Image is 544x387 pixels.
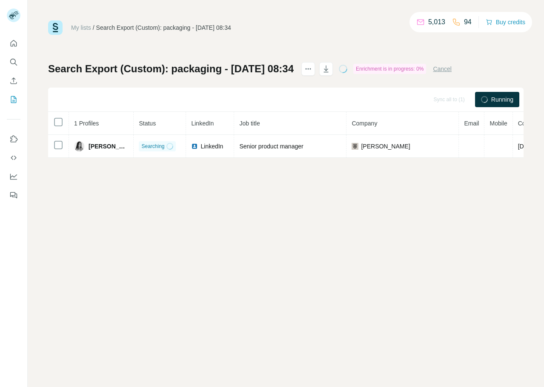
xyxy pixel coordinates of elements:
[352,143,358,150] img: company-logo
[7,188,20,203] button: Feedback
[464,120,479,127] span: Email
[74,141,84,151] img: Avatar
[7,36,20,51] button: Quick start
[239,120,260,127] span: Job title
[74,120,99,127] span: 1 Profiles
[96,23,231,32] div: Search Export (Custom): packaging - [DATE] 08:34
[7,169,20,184] button: Dashboard
[7,92,20,107] button: My lists
[48,20,63,35] img: Surfe Logo
[71,24,91,31] a: My lists
[239,143,303,150] span: Senior product manager
[428,17,445,27] p: 5,013
[48,62,294,76] h1: Search Export (Custom): packaging - [DATE] 08:34
[486,16,525,28] button: Buy credits
[7,131,20,147] button: Use Surfe on LinkedIn
[141,142,164,150] span: Searching
[352,120,377,127] span: Company
[464,17,472,27] p: 94
[191,143,198,150] img: LinkedIn logo
[191,120,214,127] span: LinkedIn
[433,65,452,73] button: Cancel
[490,120,507,127] span: Mobile
[139,120,156,127] span: Status
[7,54,20,70] button: Search
[93,23,94,32] li: /
[7,73,20,88] button: Enrich CSV
[353,64,426,74] div: Enrichment is in progress: 0%
[361,142,410,151] span: [PERSON_NAME]
[89,142,128,151] span: [PERSON_NAME]
[491,95,513,104] span: Running
[200,142,223,151] span: LinkedIn
[301,62,315,76] button: actions
[7,150,20,165] button: Use Surfe API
